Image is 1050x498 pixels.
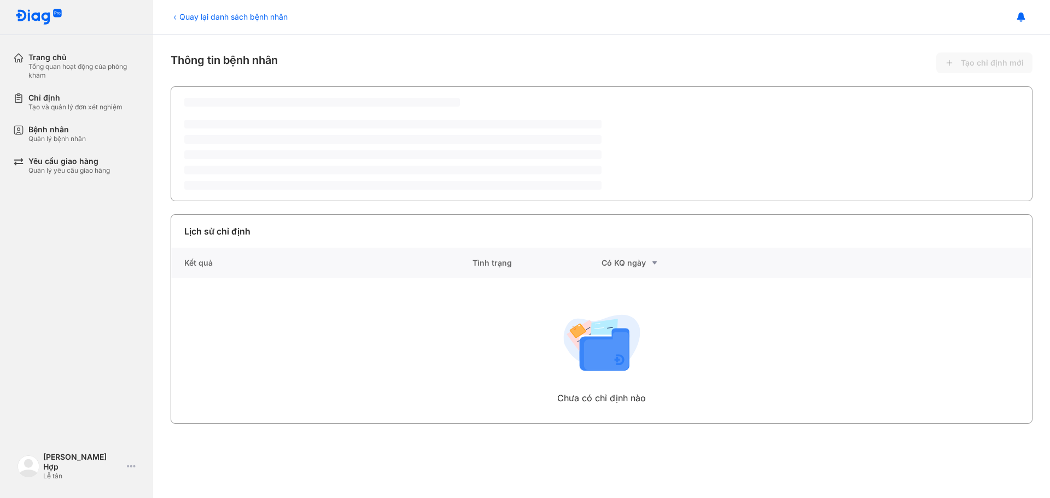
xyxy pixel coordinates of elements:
div: Lịch sử chỉ định [184,225,250,238]
div: Kết quả [171,248,472,278]
div: Lễ tân [43,472,122,481]
span: ‌ [184,150,602,159]
div: Quản lý yêu cầu giao hàng [28,166,110,175]
div: Chỉ định [28,93,122,103]
div: Trang chủ [28,52,140,62]
div: Bệnh nhân [28,125,86,134]
span: ‌ [184,120,602,128]
span: ‌ [184,135,602,144]
span: ‌ [184,98,460,107]
div: Thông tin bệnh nhân [171,52,1032,73]
button: Tạo chỉ định mới [936,52,1032,73]
span: ‌ [184,166,602,174]
img: logo [17,455,39,477]
div: Tình trạng [472,248,602,278]
div: Yêu cầu giao hàng [28,156,110,166]
div: Quản lý bệnh nhân [28,134,86,143]
span: Tạo chỉ định mới [961,58,1024,68]
div: Có KQ ngày [602,256,731,269]
div: Tổng quan hoạt động của phòng khám [28,62,140,80]
div: Quay lại danh sách bệnh nhân [171,11,288,22]
div: [PERSON_NAME] Hợp [43,452,122,472]
div: Tạo và quản lý đơn xét nghiệm [28,103,122,112]
img: logo [15,9,62,26]
div: Chưa có chỉ định nào [557,391,646,405]
span: ‌ [184,181,602,190]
